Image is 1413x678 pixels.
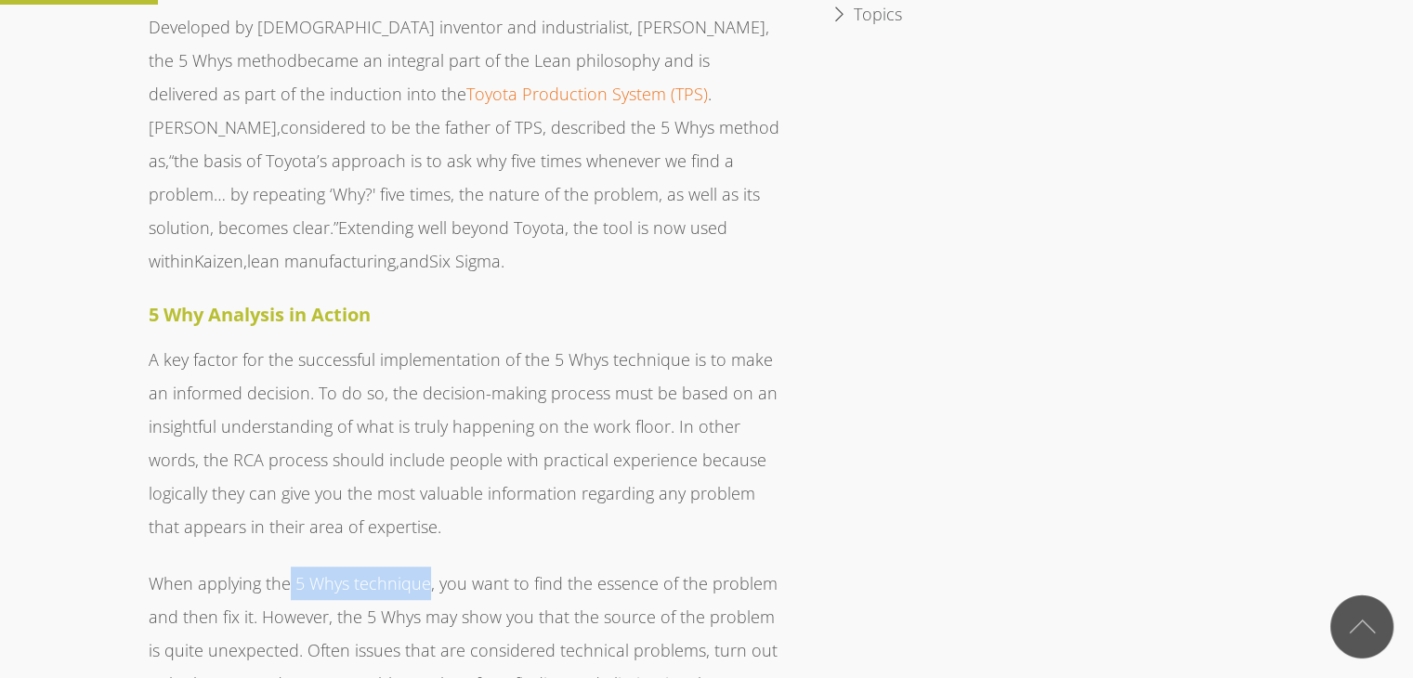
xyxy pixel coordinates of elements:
[149,216,727,272] span: Extending well beyond Toyota, the tool is now used within
[149,116,779,172] span: considered to be the father of TPS, described the 5 Whys method as,
[149,10,788,278] p: Developed by [DEMOGRAPHIC_DATA] inventor and industrialist, [PERSON_NAME], the 5 Whys method . [P...
[149,343,788,543] p: A key factor for the successful implementation of the 5 Whys technique is to make an informed dec...
[399,250,429,272] span: and
[149,302,371,327] strong: 5 Why Analysis in Action
[149,49,710,105] span: became an integral part of the Lean philosophy and is delivered
[466,83,708,105] a: Toyota Production System (TPS)
[501,250,504,272] span: .
[243,250,247,272] span: ,
[835,1,921,29] a: Topics
[223,83,466,105] span: as part of the induction into the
